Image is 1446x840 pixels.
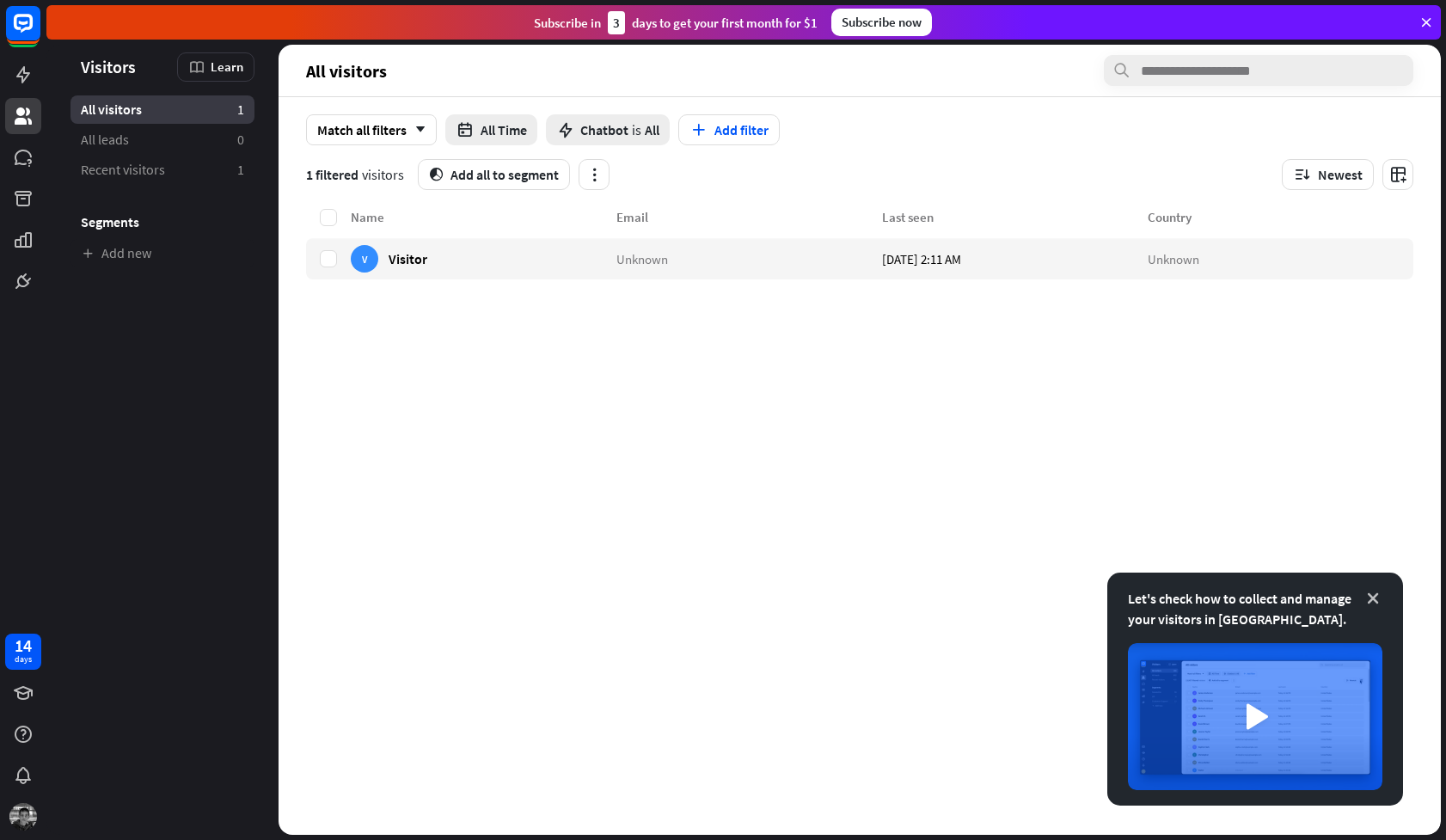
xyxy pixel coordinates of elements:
span: Chatbot [580,121,628,138]
span: visitors [362,166,404,183]
i: segment [429,168,444,181]
aside: 0 [237,131,244,149]
div: Match all filters [306,114,437,145]
i: arrow_down [407,125,426,135]
div: Last seen [882,209,1148,225]
div: Name [351,209,616,225]
span: Visitor [389,250,427,267]
div: V [351,245,378,273]
span: All visitors [306,61,387,81]
a: Add new [70,239,254,267]
span: Unknown [616,250,668,267]
aside: 1 [237,101,244,119]
div: days [15,653,32,665]
div: Email [616,209,882,225]
span: All leads [81,131,129,149]
a: 14 days [5,634,41,670]
span: is [632,121,641,138]
span: All [645,121,659,138]
div: Subscribe now [831,9,932,36]
aside: 1 [237,161,244,179]
img: image [1128,643,1382,790]
div: 3 [608,11,625,34]
button: Newest [1282,159,1374,190]
span: [DATE] 2:11 AM [882,250,961,267]
div: Country [1148,209,1413,225]
h3: Segments [70,213,254,230]
span: Unknown [1148,250,1199,267]
span: Learn [211,58,243,75]
span: All visitors [81,101,142,119]
button: segmentAdd all to segment [418,159,570,190]
button: All Time [445,114,537,145]
button: Add filter [678,114,780,145]
button: Open LiveChat chat widget [14,7,65,58]
span: Recent visitors [81,161,165,179]
a: Recent visitors 1 [70,156,254,184]
div: Let's check how to collect and manage your visitors in [GEOGRAPHIC_DATA]. [1128,588,1382,629]
div: Subscribe in days to get your first month for $1 [534,11,818,34]
span: Visitors [81,57,136,77]
span: 1 filtered [306,166,358,183]
div: 14 [15,638,32,653]
a: All leads 0 [70,126,254,154]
